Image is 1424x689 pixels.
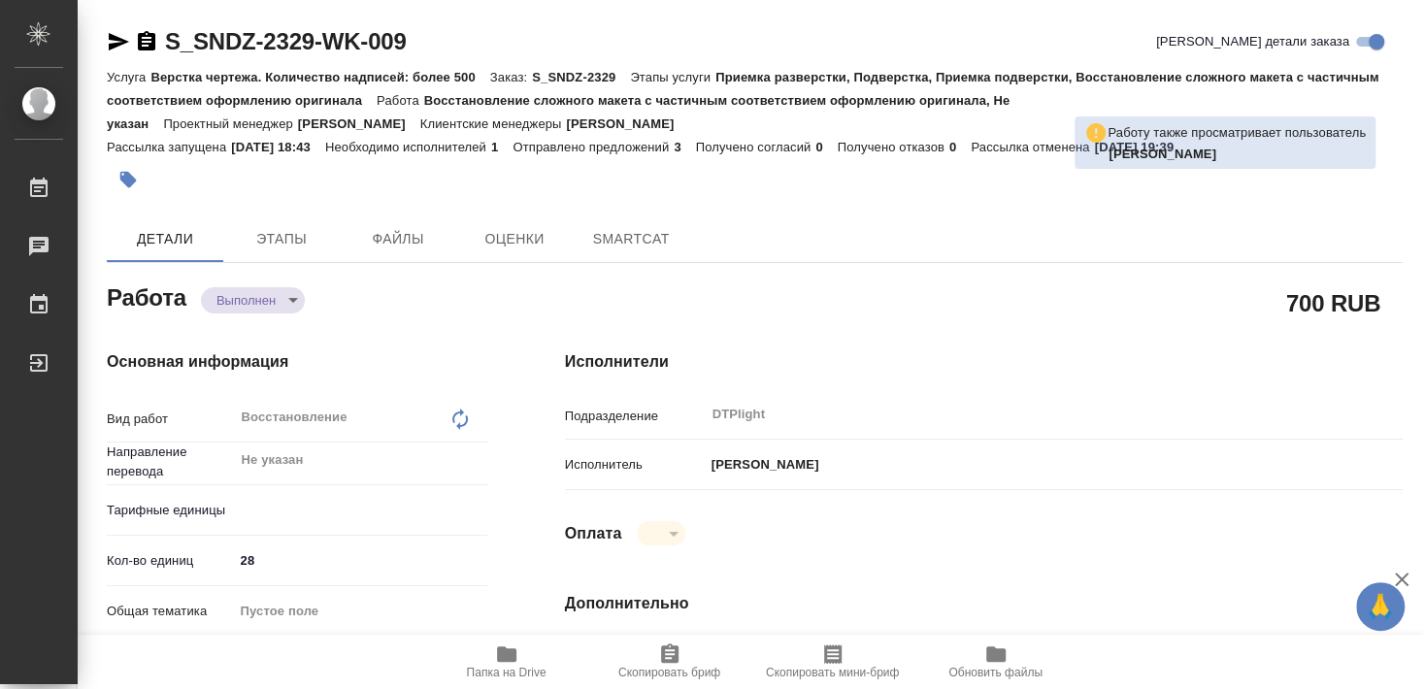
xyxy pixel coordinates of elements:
[234,494,487,527] div: ​
[107,410,234,429] p: Вид работ
[532,70,630,84] p: S_SNDZ-2329
[1109,145,1366,164] p: Горшкова Валентина
[107,551,234,571] p: Кол-во единиц
[490,70,532,84] p: Заказ:
[107,279,186,313] h2: Работа
[107,70,150,84] p: Услуга
[815,140,837,154] p: 0
[107,140,231,154] p: Рассылка запущена
[705,455,819,475] p: [PERSON_NAME]
[513,140,674,154] p: Отправлено предложений
[565,455,705,475] p: Исполнитель
[107,93,1010,131] p: Восстановление сложного макета с частичным соответствием оформлению оригинала, Не указан
[751,635,914,689] button: Скопировать мини-бриф
[351,227,445,251] span: Файлы
[118,227,212,251] span: Детали
[1356,582,1405,631] button: 🙏
[234,546,487,574] input: ✎ Введи что-нибудь
[1364,586,1397,627] span: 🙏
[565,592,1403,615] h4: Дополнительно
[420,116,567,131] p: Клиентские менеджеры
[377,93,424,108] p: Работа
[135,30,158,53] button: Скопировать ссылку
[630,70,715,84] p: Этапы услуги
[468,227,561,251] span: Оценки
[107,30,130,53] button: Скопировать ссылку для ЯМессенджера
[674,140,695,154] p: 3
[948,666,1043,679] span: Обновить файлы
[467,666,546,679] span: Папка на Drive
[107,70,1378,108] p: Приемка разверстки, Подверстка, Приемка подверстки, Восстановление сложного макета с частичным со...
[107,158,149,201] button: Добавить тэг
[234,595,487,628] div: Пустое поле
[107,602,234,621] p: Общая тематика
[838,140,949,154] p: Получено отказов
[637,521,685,545] div: Выполнен
[565,407,705,426] p: Подразделение
[235,227,328,251] span: Этапы
[1108,123,1366,143] p: Работу также просматривает пользователь
[107,501,234,520] p: Тарифные единицы
[566,116,688,131] p: [PERSON_NAME]
[584,227,678,251] span: SmartCat
[1286,286,1380,319] h2: 700 RUB
[696,140,816,154] p: Получено согласий
[107,350,487,374] h4: Основная информация
[1109,147,1216,161] b: [PERSON_NAME]
[241,602,464,621] div: Пустое поле
[949,140,971,154] p: 0
[231,140,325,154] p: [DATE] 18:43
[325,140,491,154] p: Необходимо исполнителей
[588,635,751,689] button: Скопировать бриф
[914,635,1077,689] button: Обновить файлы
[1156,32,1349,51] span: [PERSON_NAME] детали заказа
[298,116,420,131] p: [PERSON_NAME]
[565,522,622,545] h4: Оплата
[971,140,1094,154] p: Рассылка отменена
[107,443,234,481] p: Направление перевода
[201,287,305,313] div: Выполнен
[211,292,281,309] button: Выполнен
[150,70,489,84] p: Верстка чертежа. Количество надписей: более 500
[165,28,406,54] a: S_SNDZ-2329-WK-009
[618,666,720,679] span: Скопировать бриф
[163,116,297,131] p: Проектный менеджер
[565,350,1403,374] h4: Исполнители
[491,140,513,154] p: 1
[425,635,588,689] button: Папка на Drive
[766,666,899,679] span: Скопировать мини-бриф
